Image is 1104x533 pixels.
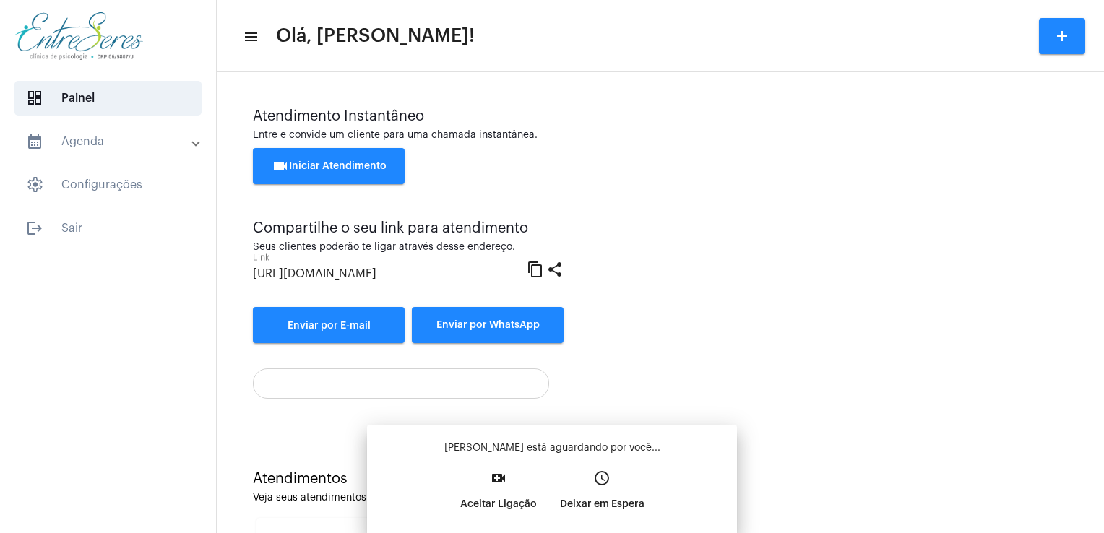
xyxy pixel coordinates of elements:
[379,441,725,455] p: [PERSON_NAME] está aguardando por você...
[449,465,548,527] button: Aceitar Ligação
[593,469,611,487] mat-icon: access_time
[548,465,656,527] button: Deixar em Espera
[560,491,644,517] p: Deixar em Espera
[460,491,537,517] p: Aceitar Ligação
[490,469,507,487] mat-icon: video_call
